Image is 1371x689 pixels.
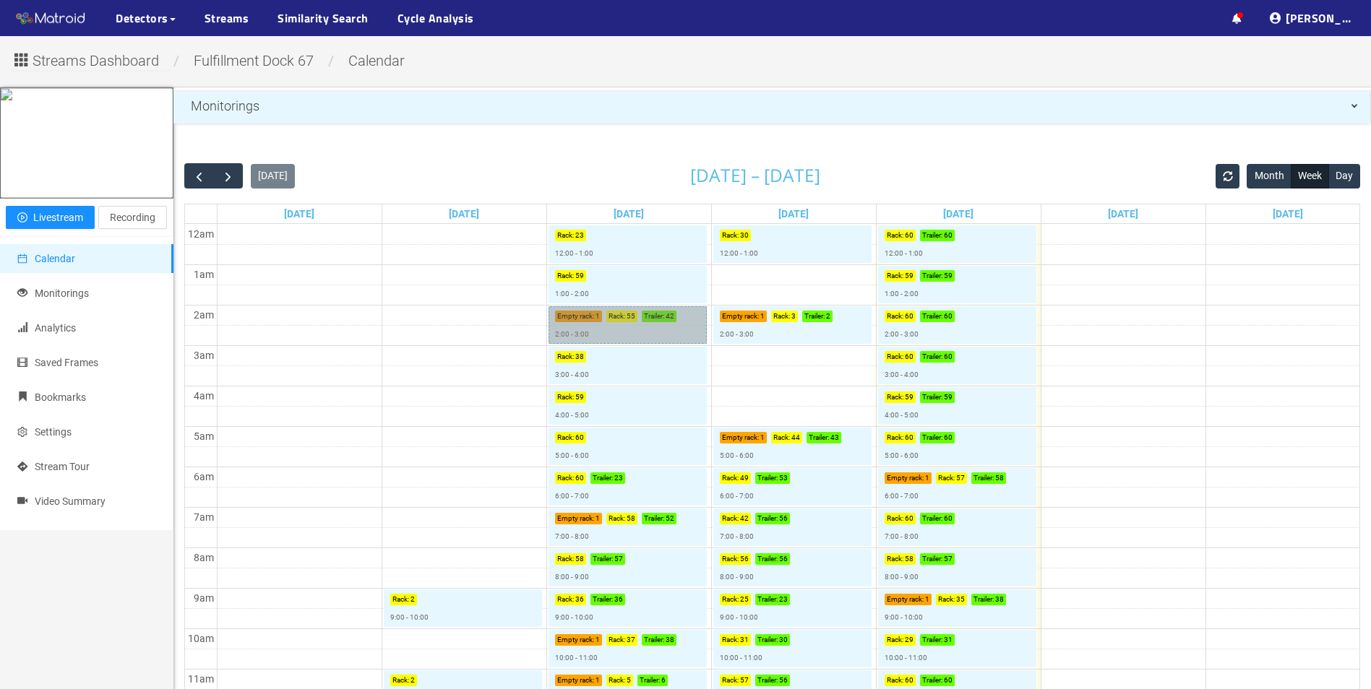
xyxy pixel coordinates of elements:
p: Rack : [609,634,625,646]
p: 60 [905,351,914,363]
p: Rack : [609,675,625,686]
p: 37 [627,634,635,646]
button: play-circleLivestream [6,206,95,229]
p: 38 [575,351,584,363]
p: 2 [826,311,830,322]
p: Rack : [609,513,625,524]
p: 12:00 - 1:00 [555,248,593,259]
span: play-circle [17,212,27,224]
p: 6:00 - 7:00 [555,490,589,502]
p: 59 [944,270,953,282]
p: Rack : [773,432,790,443]
div: 7am [191,509,217,525]
p: Trailer : [922,270,942,282]
p: 44 [791,432,800,443]
p: Trailer : [593,472,613,484]
p: 4:00 - 5:00 [555,409,589,421]
p: 8:00 - 9:00 [555,571,589,583]
p: 1 [925,594,929,605]
p: Trailer : [922,513,942,524]
p: Rack : [887,675,903,686]
p: 3 [791,311,796,322]
p: 3:00 - 4:00 [885,369,919,381]
p: Rack : [392,675,409,686]
span: Analytics [35,322,76,334]
p: Trailer : [757,594,778,605]
p: 30 [740,230,749,241]
p: Rack : [557,472,574,484]
span: Livestream [33,209,83,225]
p: 30 [779,634,788,646]
a: Streams [205,9,249,27]
p: Rack : [722,675,739,686]
p: 29 [905,634,914,646]
p: Rack : [887,553,903,565]
span: Video Summary [35,495,106,507]
p: Empty rack : [887,594,924,605]
p: Rack : [887,513,903,524]
p: 31 [740,634,749,646]
p: 60 [905,230,914,241]
p: Empty rack : [722,311,759,322]
p: Empty rack : [557,675,594,686]
p: 25 [740,594,749,605]
p: 6:00 - 7:00 [720,490,754,502]
div: 11am [185,671,217,687]
div: 5am [191,428,217,444]
a: Go to September 24, 2025 [775,204,812,223]
p: 57 [956,472,965,484]
div: 3am [191,347,217,363]
p: 1:00 - 2:00 [885,288,919,300]
p: 57 [740,675,749,686]
p: Trailer : [922,553,942,565]
p: 56 [779,553,788,565]
p: Rack : [722,594,739,605]
p: 57 [614,553,623,565]
p: Trailer : [644,634,664,646]
span: Calendar [35,253,75,264]
p: 9:00 - 10:00 [885,612,923,623]
p: Rack : [722,230,739,241]
p: 58 [905,553,914,565]
p: 59 [905,270,914,282]
p: Rack : [887,634,903,646]
div: 6am [191,469,217,485]
button: Recording [98,206,167,229]
p: Rack : [887,311,903,322]
div: 2am [191,307,217,323]
p: Rack : [887,230,903,241]
p: 60 [905,513,914,524]
p: 3:00 - 4:00 [555,369,589,381]
p: Rack : [722,553,739,565]
span: calendar [17,253,27,264]
span: Detectors [116,9,168,27]
p: 59 [905,391,914,403]
p: 5:00 - 6:00 [555,450,589,461]
p: 60 [944,513,953,524]
p: 2 [411,594,415,605]
p: 49 [740,472,749,484]
p: 57 [944,553,953,565]
p: Trailer : [922,432,942,443]
a: Go to September 26, 2025 [1105,204,1141,223]
p: 10:00 - 11:00 [720,652,762,664]
p: Trailer : [922,351,942,363]
p: 59 [575,270,584,282]
div: 1am [191,266,217,282]
p: 60 [944,432,953,443]
p: 8:00 - 9:00 [720,571,754,583]
p: 60 [944,230,953,241]
p: 12:00 - 1:00 [720,248,758,259]
a: Go to September 22, 2025 [446,204,482,223]
p: 42 [740,513,749,524]
p: 59 [944,391,953,403]
div: 10am [185,630,217,646]
p: Trailer : [593,594,613,605]
p: 7:00 - 8:00 [720,531,754,542]
p: Trailer : [757,553,778,565]
p: Trailer : [644,513,664,524]
p: Empty rack : [722,432,759,443]
p: 2 [411,675,415,686]
div: 12am [185,226,217,242]
p: Trailer : [757,472,778,484]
